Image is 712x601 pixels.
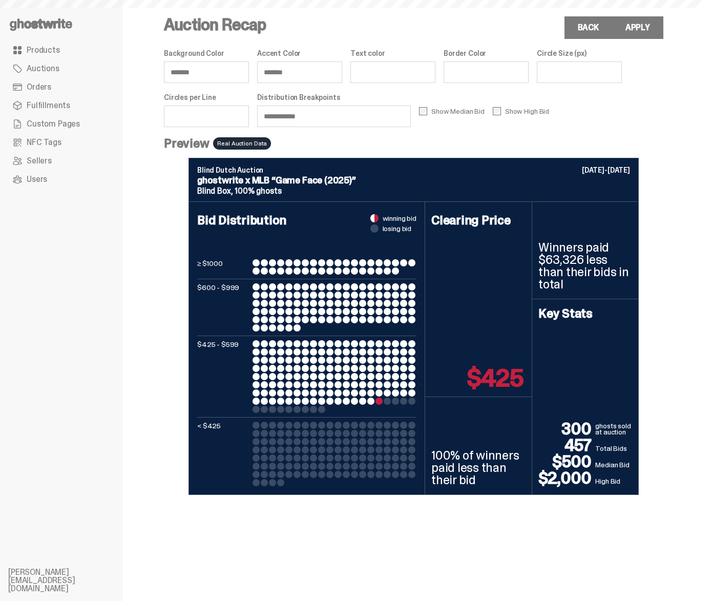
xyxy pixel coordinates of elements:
span: Custom Pages [27,120,80,128]
label: Show Median Bid [419,107,485,115]
p: < $425 [197,422,248,486]
label: Background Color [164,49,249,57]
label: Distribution Breakpoints [257,93,411,101]
p: [DATE]-[DATE] [582,167,630,174]
span: 100% ghosts [235,185,281,196]
h4: Bid Distribution [197,214,416,259]
p: ≥ $1000 [197,259,248,275]
input: Show High Bid [493,107,501,115]
label: Accent Color [257,49,342,57]
p: Total Bids [595,443,632,453]
p: Median Bid [595,460,632,470]
span: losing bid [383,225,412,232]
span: Orders [27,83,51,91]
p: $600 - $999 [197,283,248,331]
span: Auctions [27,65,59,73]
h4: Key Stats [538,307,632,320]
p: Winners paid $63,326 less than their bids in total [538,241,632,291]
a: Fulfillments [8,96,115,115]
li: [PERSON_NAME][EMAIL_ADDRESS][DOMAIN_NAME] [8,568,131,593]
div: Apply [625,24,650,32]
p: ghosts sold at auction [595,423,632,437]
p: High Bid [595,476,632,486]
a: NFC Tags [8,133,115,152]
span: Blind Box, [197,185,233,196]
p: $2,000 [538,470,595,486]
h4: Preview [164,137,209,150]
p: 300 [538,421,595,437]
label: Text color [350,49,435,57]
p: $500 [538,453,595,470]
p: $425 [467,366,523,390]
span: Sellers [27,157,52,165]
p: ghostwrite x MLB “Game Face (2025)” [197,176,630,185]
label: Show High Bid [493,107,549,115]
span: NFC Tags [27,138,61,147]
p: 457 [538,437,595,453]
button: Apply [612,16,663,39]
span: Fulfillments [27,101,70,110]
p: $425 - $599 [197,340,248,413]
a: Custom Pages [8,115,115,133]
h4: Clearing Price [431,214,526,226]
a: Sellers [8,152,115,170]
a: Orders [8,78,115,96]
span: winning bid [383,215,416,222]
a: Products [8,41,115,59]
a: Auctions [8,59,115,78]
a: Users [8,170,115,189]
p: Blind Dutch Auction [197,167,630,174]
input: Show Median Bid [419,107,427,115]
label: Border Color [444,49,529,57]
p: 100% of winners paid less than their bid [431,449,526,486]
span: Users [27,175,47,183]
label: Circles per Line [164,93,249,101]
span: Products [27,46,60,54]
label: Circle Size (px) [537,49,622,57]
span: Real Auction Data [213,137,271,150]
a: Back [564,16,612,39]
h3: Auction Recap [164,16,663,33]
